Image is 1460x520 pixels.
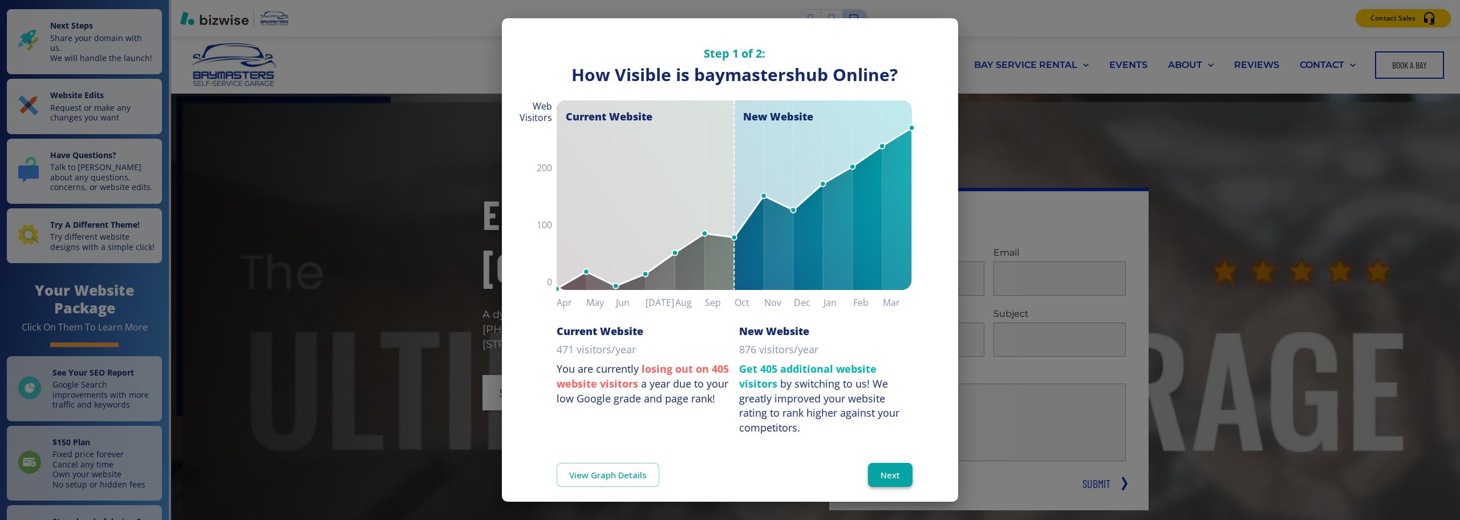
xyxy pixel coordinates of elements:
[557,463,659,487] a: View Graph Details
[735,295,764,311] h6: Oct
[616,295,646,311] h6: Jun
[739,342,818,357] p: 876 visitors/year
[794,295,824,311] h6: Dec
[739,324,809,338] h6: New Website
[557,295,586,311] h6: Apr
[824,295,853,311] h6: Jan
[739,362,877,390] strong: Get 405 additional website visitors
[868,463,912,487] button: Next
[557,324,643,338] h6: Current Website
[586,295,616,311] h6: May
[853,295,883,311] h6: Feb
[557,362,729,390] strong: losing out on 405 website visitors
[705,295,735,311] h6: Sep
[883,295,912,311] h6: Mar
[764,295,794,311] h6: Nov
[675,295,705,311] h6: Aug
[739,362,912,436] p: by switching to us!
[557,362,730,406] p: You are currently a year due to your low Google grade and page rank!
[557,342,636,357] p: 471 visitors/year
[646,295,675,311] h6: [DATE]
[739,377,899,434] div: We greatly improved your website rating to rank higher against your competitors.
